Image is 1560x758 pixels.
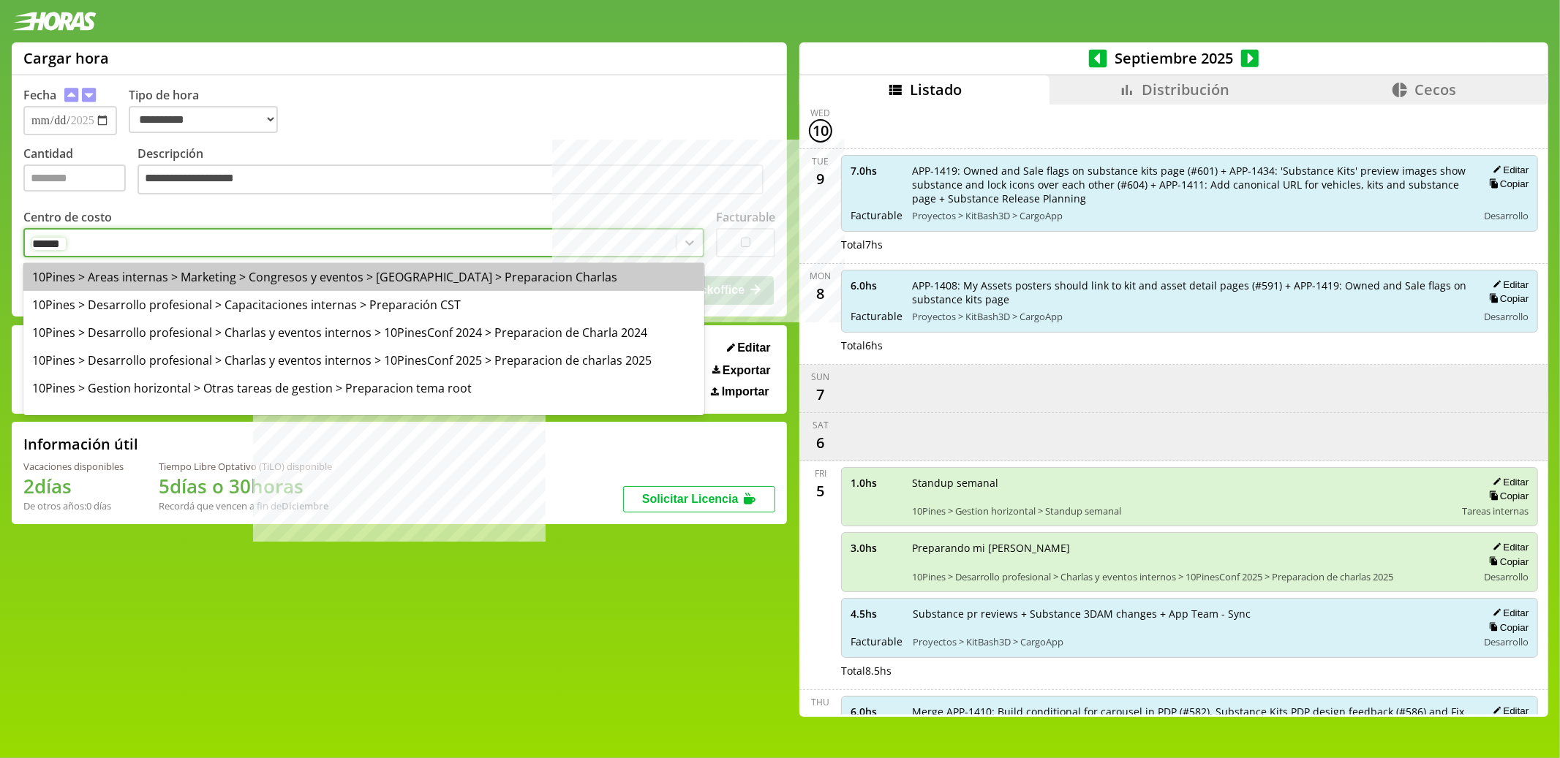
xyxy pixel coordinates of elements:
div: Wed [811,107,831,119]
button: Copiar [1485,490,1529,502]
span: APP-1419: Owned and Sale flags on substance kits page (#601) + APP-1434: 'Substance Kits' preview... [912,164,1467,205]
div: Sat [813,419,829,431]
div: 7 [809,383,832,406]
div: Total 6 hs [841,338,1538,352]
h2: Información útil [23,434,138,454]
span: Proyectos > KitBash3D > CargoApp [912,209,1467,222]
button: Editar [1488,541,1529,553]
span: Editar [737,341,770,355]
div: 10Pines > Desarrollo profesional > Charlas y eventos internos > 10PinesConf 2025 > Preparacion de... [23,346,704,374]
div: 5 [809,480,832,503]
textarea: Descripción [137,164,764,195]
input: Cantidad [23,164,126,192]
button: Copiar [1485,621,1529,634]
span: Listado [910,80,962,99]
span: APP-1408: My Assets posters should link to kit and asset detail pages (#591) + APP-1419: Owned an... [912,278,1467,306]
span: Distribución [1142,80,1229,99]
div: Sun [812,371,830,383]
div: Recordá que vencen a fin de [159,499,332,512]
div: Mon [810,270,832,282]
div: 9 [809,167,832,191]
label: Fecha [23,87,56,103]
div: Thu [812,696,830,708]
button: Copiar [1485,292,1529,305]
div: Total 8.5 hs [841,664,1538,678]
span: Desarrollo [1484,209,1529,222]
div: Vacaciones disponibles [23,460,124,473]
span: 6.0 hs [851,705,902,719]
span: Facturable [851,309,902,323]
span: Solicitar Licencia [642,493,739,505]
div: scrollable content [799,105,1548,715]
button: Editar [1488,164,1529,176]
span: Desarrollo [1484,570,1529,583]
div: 8 [809,282,832,306]
h1: 5 días o 30 horas [159,473,332,499]
span: 4.5 hs [851,607,903,621]
span: Proyectos > KitBash3D > CargoApp [913,635,1467,648]
button: Editar [1488,278,1529,291]
label: Descripción [137,145,775,199]
h1: 2 días [23,473,124,499]
label: Centro de costo [23,209,112,225]
div: Total 7 hs [841,238,1538,251]
button: Copiar [1485,556,1529,568]
div: 6 [809,431,832,455]
span: Cecos [1414,80,1456,99]
span: Desarrollo [1484,310,1529,323]
div: 10Pines > Desarrollo profesional > Capacitaciones internas > Preparación CST [23,291,704,319]
button: Editar [723,341,775,355]
span: Standup semanal [912,476,1452,490]
select: Tipo de hora [129,106,278,133]
span: Merge APP-1410: Build conditional for carousel in PDP (#582), Substance Kits PDP design feedback ... [912,705,1467,746]
span: 10Pines > Desarrollo profesional > Charlas y eventos internos > 10PinesConf 2025 > Preparacion de... [912,570,1467,583]
div: Fri [815,467,826,480]
label: Facturable [716,209,775,225]
span: 10Pines > Gestion horizontal > Standup semanal [912,504,1452,518]
div: Tue [813,155,829,167]
button: Editar [1488,705,1529,717]
span: Preparando mi [PERSON_NAME] [912,541,1467,555]
img: logotipo [12,12,97,31]
button: Solicitar Licencia [623,486,775,512]
span: Importar [722,385,769,398]
span: Facturable [851,634,903,648]
span: Substance pr reviews + Substance 3DAM changes + App Team - Sync [913,607,1467,621]
h1: Cargar hora [23,48,109,68]
span: Septiembre 2025 [1107,48,1241,68]
span: Facturable [851,208,902,222]
div: De otros años: 0 días [23,499,124,512]
button: Editar [1488,607,1529,619]
label: Cantidad [23,145,137,199]
div: 4 [809,708,832,732]
span: Exportar [723,364,771,377]
span: Tareas internas [1462,504,1529,518]
span: 3.0 hs [851,541,902,555]
button: Exportar [708,363,775,378]
b: Diciembre [282,499,328,512]
div: 10Pines > Areas internas > Marketing > Congresos y eventos > [GEOGRAPHIC_DATA] > Preparacion Charlas [23,263,704,291]
span: 1.0 hs [851,476,902,490]
div: 10Pines > Desarrollo profesional > Charlas y eventos internos > 10PinesConf 2024 > Preparacion de... [23,319,704,346]
button: Editar [1488,476,1529,488]
div: 10Pines > Gestion horizontal > Otras tareas de gestion > Preparacion tema root [23,374,704,402]
span: 6.0 hs [851,278,902,292]
span: Desarrollo [1484,635,1529,648]
button: Copiar [1485,178,1529,190]
span: 7.0 hs [851,164,902,178]
span: Proyectos > KitBash3D > CargoApp [912,310,1467,323]
div: 10 [809,119,832,143]
label: Tipo de hora [129,87,290,135]
div: Tiempo Libre Optativo (TiLO) disponible [159,460,332,473]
